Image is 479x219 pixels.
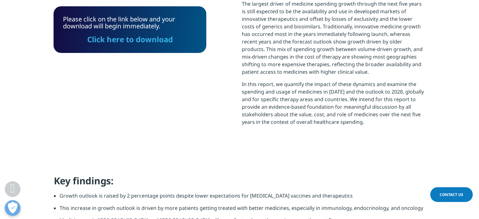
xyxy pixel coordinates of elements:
[87,34,173,44] a: Click here to download
[63,16,197,43] div: Please click on the link below and your download will begin immediately.
[5,200,20,216] button: 개방형 기본 설정
[430,187,473,202] a: Contact Us
[54,175,425,192] h4: Key findings:
[440,192,463,197] span: Contact Us
[60,204,425,216] li: This increase in growth outlook is driven by more patients getting treated with better medicines,...
[60,192,425,204] li: Growth outlook is raised by 2 percentage points despite lower expectations for [MEDICAL_DATA] vac...
[242,80,425,130] p: In this report, we quantify the impact of these dynamics and examine the spending and usage of me...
